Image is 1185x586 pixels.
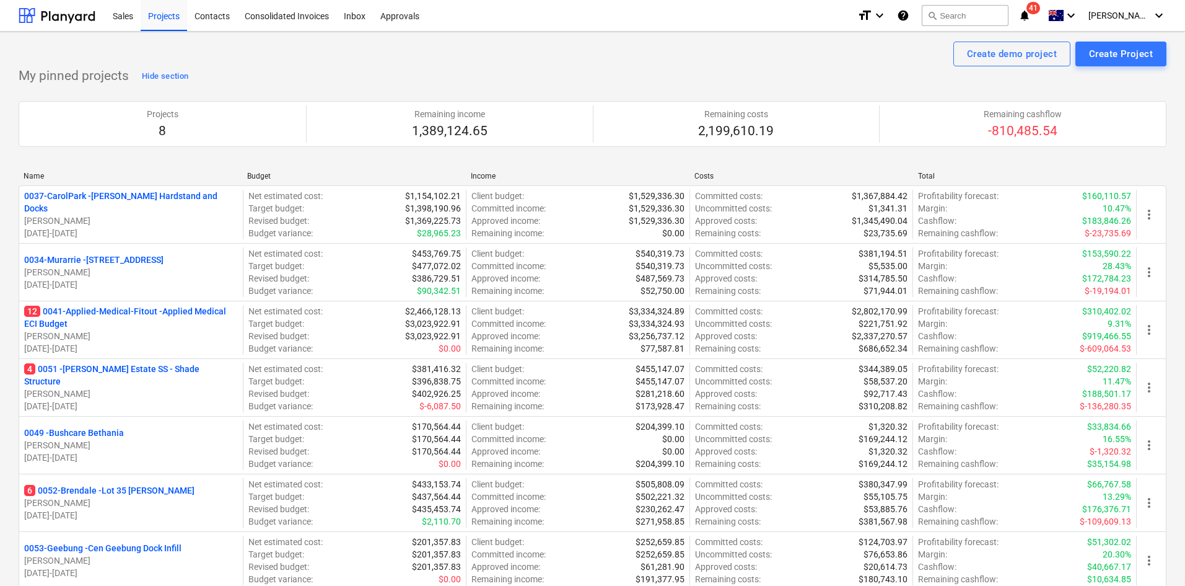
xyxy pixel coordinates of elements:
[852,190,907,202] p: $1,367,884.42
[24,305,238,355] div: 120041-Applied-Medical-Fitout -Applied Medical ECI Budget[PERSON_NAME][DATE]-[DATE]
[864,375,907,388] p: $58,537.20
[24,254,238,291] div: 0034-Murarrie -[STREET_ADDRESS][PERSON_NAME][DATE]-[DATE]
[698,108,774,120] p: Remaining costs
[868,202,907,215] p: $1,341.31
[636,491,684,503] p: $502,221.32
[641,342,684,355] p: $77,587.81
[1087,363,1131,375] p: $52,220.82
[918,375,947,388] p: Margin :
[636,548,684,561] p: $252,659.85
[852,305,907,317] p: $2,802,170.99
[471,536,524,548] p: Client budget :
[412,363,461,375] p: $381,416.32
[417,285,461,297] p: $90,342.51
[695,548,772,561] p: Uncommitted costs :
[412,491,461,503] p: $437,564.44
[698,123,774,140] p: 2,199,610.19
[147,123,178,140] p: 8
[1087,458,1131,470] p: $35,154.98
[24,567,238,579] p: [DATE] - [DATE]
[629,202,684,215] p: $1,529,336.30
[695,400,761,412] p: Remaining costs :
[412,536,461,548] p: $201,357.83
[24,427,124,439] p: 0049 - Bushcare Bethania
[471,445,540,458] p: Approved income :
[1087,561,1131,573] p: $40,667.17
[24,190,238,239] div: 0037-CarolPark -[PERSON_NAME] Hardstand and Docks[PERSON_NAME][DATE]-[DATE]
[695,573,761,585] p: Remaining costs :
[471,305,524,317] p: Client budget :
[1103,491,1131,503] p: 13.29%
[918,573,998,585] p: Remaining cashflow :
[695,260,772,272] p: Uncommitted costs :
[248,458,313,470] p: Budget variance :
[859,317,907,330] p: $221,751.92
[471,503,540,515] p: Approved income :
[412,433,461,445] p: $170,564.44
[918,260,947,272] p: Margin :
[857,8,872,23] i: format_size
[24,227,238,239] p: [DATE] - [DATE]
[471,458,544,470] p: Remaining income :
[918,317,947,330] p: Margin :
[248,433,304,445] p: Target budget :
[471,260,546,272] p: Committed income :
[24,388,238,400] p: [PERSON_NAME]
[248,375,304,388] p: Target budget :
[24,215,238,227] p: [PERSON_NAME]
[897,8,909,23] i: Knowledge base
[859,363,907,375] p: $344,389.05
[695,503,757,515] p: Approved costs :
[1085,227,1131,239] p: $-23,735.69
[248,272,309,285] p: Revised budget :
[471,272,540,285] p: Approved income :
[695,375,772,388] p: Uncommitted costs :
[471,400,544,412] p: Remaining income :
[859,342,907,355] p: $686,652.34
[1064,8,1078,23] i: keyboard_arrow_down
[439,458,461,470] p: $0.00
[248,400,313,412] p: Budget variance :
[24,439,238,451] p: [PERSON_NAME]
[471,433,546,445] p: Committed income :
[24,484,238,522] div: 60052-Brendale -Lot 35 [PERSON_NAME][PERSON_NAME][DATE]-[DATE]
[405,317,461,330] p: $3,023,922.91
[1123,526,1185,586] iframe: Chat Widget
[412,260,461,272] p: $477,072.02
[695,536,763,548] p: Committed costs :
[248,305,323,317] p: Net estimated cost :
[953,42,1070,66] button: Create demo project
[412,503,461,515] p: $435,453.74
[412,478,461,491] p: $433,153.74
[859,536,907,548] p: $124,703.97
[864,561,907,573] p: $20,614.73
[147,108,178,120] p: Projects
[636,420,684,433] p: $204,399.10
[248,548,304,561] p: Target budget :
[471,247,524,260] p: Client budget :
[24,542,238,579] div: 0053-Geebung -Cen Geebung Dock Infill[PERSON_NAME][DATE]-[DATE]
[864,285,907,297] p: $71,944.01
[24,254,164,266] p: 0034-Murarrie - [STREET_ADDRESS]
[1082,388,1131,400] p: $188,501.17
[471,202,546,215] p: Committed income :
[248,227,313,239] p: Budget variance :
[24,363,238,412] div: 40051 -[PERSON_NAME] Estate SS - Shade Structure[PERSON_NAME][DATE]-[DATE]
[1087,536,1131,548] p: $51,302.02
[24,266,238,278] p: [PERSON_NAME]
[471,478,524,491] p: Client budget :
[636,272,684,285] p: $487,569.73
[412,272,461,285] p: $386,729.51
[918,503,956,515] p: Cashflow :
[918,536,999,548] p: Profitability forecast :
[695,330,757,342] p: Approved costs :
[864,491,907,503] p: $55,105.75
[1103,375,1131,388] p: 11.47%
[859,272,907,285] p: $314,785.50
[1142,322,1157,337] span: more_vert
[1103,202,1131,215] p: 10.47%
[918,272,956,285] p: Cashflow :
[248,342,313,355] p: Budget variance :
[24,400,238,412] p: [DATE] - [DATE]
[859,433,907,445] p: $169,244.12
